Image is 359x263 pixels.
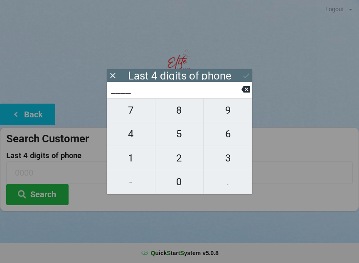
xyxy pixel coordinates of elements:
span: 1 [107,149,155,167]
span: 3 [204,149,252,167]
button: 0 [155,170,204,194]
span: 7 [107,102,155,119]
div: Last 4 digits of phone [128,72,231,80]
button: 3 [204,146,252,170]
button: 1 [107,146,155,170]
button: 8 [155,98,204,122]
button: 7 [107,98,155,122]
button: 6 [204,122,252,146]
span: 9 [204,102,252,119]
span: 2 [155,149,204,167]
span: 4 [107,125,155,143]
button: 2 [155,146,204,170]
span: 0 [155,173,204,191]
button: 4 [107,122,155,146]
span: 5 [155,125,204,143]
span: 8 [155,102,204,119]
span: 6 [204,125,252,143]
button: 9 [204,98,252,122]
button: 5 [155,122,204,146]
